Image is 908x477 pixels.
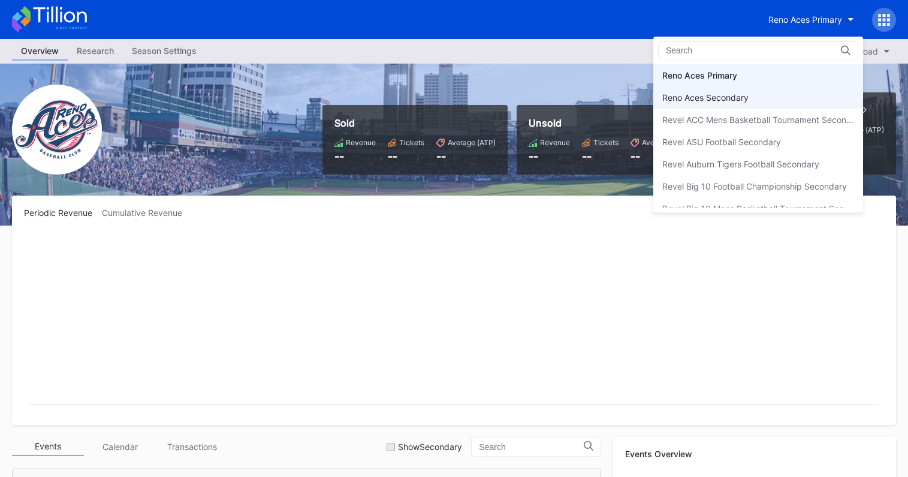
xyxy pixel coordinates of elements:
[662,159,819,169] div: Revel Auburn Tigers Football Secondary
[662,115,854,125] div: Revel ACC Mens Basketball Tournament Secondary
[662,92,749,103] div: Reno Aces Secondary
[662,181,847,191] div: Revel Big 10 Football Championship Secondary
[662,70,737,80] div: Reno Aces Primary
[662,203,854,214] div: Revel Big 10 Mens Basketball Tournament Secondary
[666,46,771,55] input: Search
[662,137,781,147] div: Revel ASU Football Secondary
